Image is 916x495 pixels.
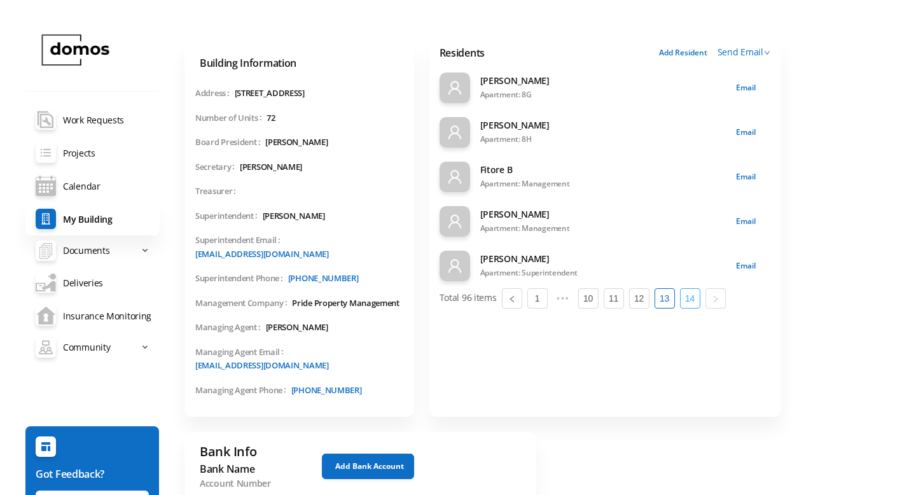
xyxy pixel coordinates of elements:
li: 14 [680,288,700,309]
i: icon: user [447,214,462,229]
i: icon: down [764,50,770,56]
i: icon: user [447,125,462,140]
li: 1 [527,288,548,309]
a: 11 [604,289,623,308]
div: Apartment: 8G [480,88,726,102]
a: Calendar [25,169,160,202]
h5: Bank Info [200,442,307,461]
a: Send Emailicon: down [718,46,771,58]
a: 13 [655,289,674,308]
a: [PHONE_NUMBER] [288,272,359,284]
span: Managing Agent Email [195,346,289,359]
li: Previous Page [502,288,522,309]
li: 12 [629,288,649,309]
a: Projects [25,136,160,169]
li: 11 [604,288,624,309]
h6: Residents [440,45,485,60]
h4: [PERSON_NAME] [480,207,726,221]
span: [PERSON_NAME] [265,136,328,149]
div: Apartment: Superintendent [480,266,726,280]
h6: Building Information [200,55,414,71]
h4: [PERSON_NAME] [480,252,726,266]
span: Pride Property Management [292,297,399,310]
div: Apartment: 8H [480,132,726,146]
button: Email [726,164,766,190]
span: Superintendent Phone [195,272,288,285]
button: Add Resident [649,40,718,66]
button: Email [726,120,766,145]
span: [PERSON_NAME] [240,161,302,174]
a: My Building [25,202,160,235]
span: Board President [195,136,265,149]
i: icon: left [508,295,516,303]
div: Apartment: Management [480,221,726,235]
a: Insurance Monitoring [25,299,160,332]
h4: [PERSON_NAME] [480,118,726,132]
span: [PERSON_NAME] [263,210,325,223]
h4: [PERSON_NAME] [480,74,726,88]
button: Email [726,253,766,279]
li: Total 96 items [440,288,497,309]
span: Community [63,335,110,360]
span: Treasurer [195,185,241,198]
span: Superintendent Email [195,234,286,247]
a: Work Requests [25,103,160,136]
li: Next Page [705,288,726,309]
span: Superintendent [195,210,263,223]
i: icon: user [447,258,462,274]
span: [STREET_ADDRESS] [235,87,305,100]
a: 12 [630,289,649,308]
i: icon: right [712,295,719,303]
span: Address [195,87,235,100]
a: [EMAIL_ADDRESS][DOMAIN_NAME] [195,359,329,371]
i: icon: user [447,80,462,95]
span: Number of Units [195,112,267,125]
span: [PERSON_NAME] [266,321,328,334]
li: Previous 5 Pages [553,288,573,309]
a: 10 [579,289,598,308]
span: Managing Agent [195,321,266,334]
a: 1 [528,289,547,308]
p: Account Number [200,477,307,490]
span: 72 [267,112,275,125]
div: Apartment: Management [480,177,726,191]
span: Documents [63,238,109,263]
span: Managing Agent Phone [195,384,291,397]
a: [PHONE_NUMBER] [291,384,362,396]
button: Email [726,209,766,234]
span: Management Company [195,297,292,310]
a: [EMAIL_ADDRESS][DOMAIN_NAME] [195,248,329,260]
a: Deliveries [25,266,160,299]
button: Add Bank Account [322,454,414,479]
h6: Bank Name [200,461,307,477]
i: icon: user [447,169,462,185]
a: 14 [681,289,700,308]
span: Secretary [195,161,240,174]
h4: Fitore B [480,163,726,177]
span: ••• [553,288,573,309]
li: 10 [578,288,599,309]
button: Email [726,75,766,101]
h6: Got Feedback? [36,466,149,482]
li: 13 [655,288,675,309]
